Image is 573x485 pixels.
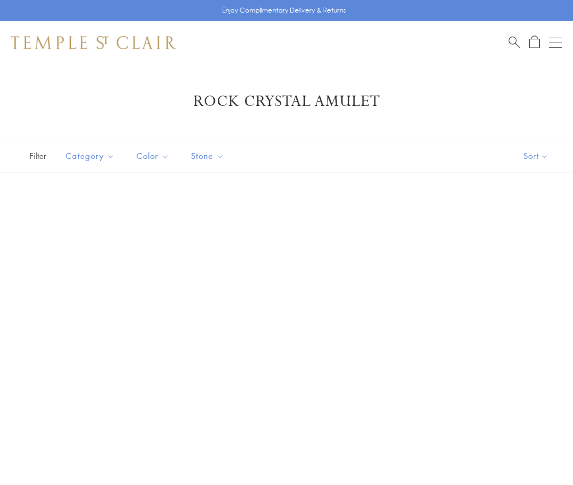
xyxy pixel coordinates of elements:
[186,149,232,163] span: Stone
[60,149,123,163] span: Category
[183,144,232,168] button: Stone
[222,5,346,16] p: Enjoy Complimentary Delivery & Returns
[549,36,562,49] button: Open navigation
[27,92,546,111] h1: Rock Crystal Amulet
[499,139,573,173] button: Show sort by
[509,36,520,49] a: Search
[131,149,177,163] span: Color
[57,144,123,168] button: Category
[128,144,177,168] button: Color
[529,36,540,49] a: Open Shopping Bag
[11,36,176,49] img: Temple St. Clair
